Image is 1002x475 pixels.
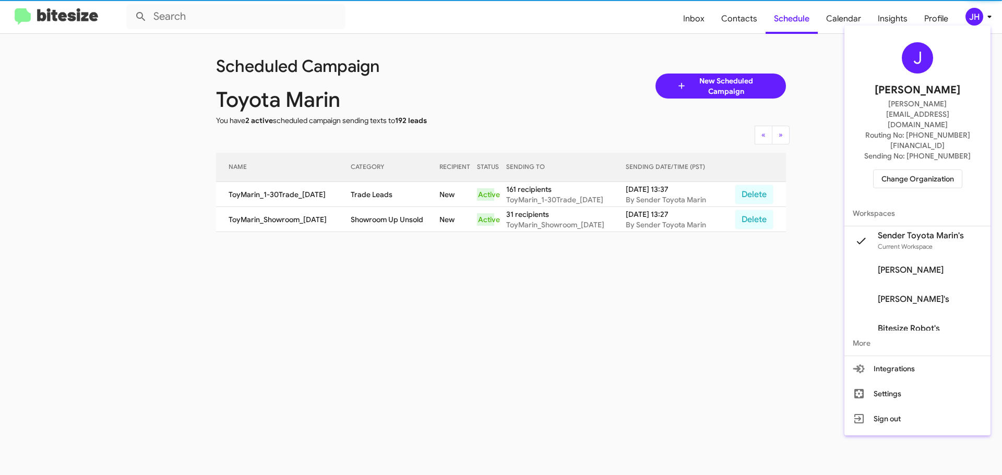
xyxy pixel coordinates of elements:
span: [PERSON_NAME][EMAIL_ADDRESS][DOMAIN_NAME] [857,99,978,130]
span: More [844,331,991,356]
span: Workspaces [844,201,991,226]
button: Change Organization [873,169,962,188]
div: J [902,42,933,74]
span: Sending No: [PHONE_NUMBER] [864,151,971,161]
button: Settings [844,381,991,406]
span: [PERSON_NAME] [878,265,944,275]
span: Current Workspace [878,242,933,250]
button: Integrations [844,356,991,381]
span: Change Organization [881,170,954,188]
span: [PERSON_NAME]'s [878,294,949,305]
button: Sign out [844,406,991,431]
span: Bitesize Robot's [878,323,940,334]
span: Routing No: [PHONE_NUMBER][FINANCIAL_ID] [857,130,978,151]
span: [PERSON_NAME] [875,82,960,99]
span: Sender Toyota Marin's [878,230,964,241]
